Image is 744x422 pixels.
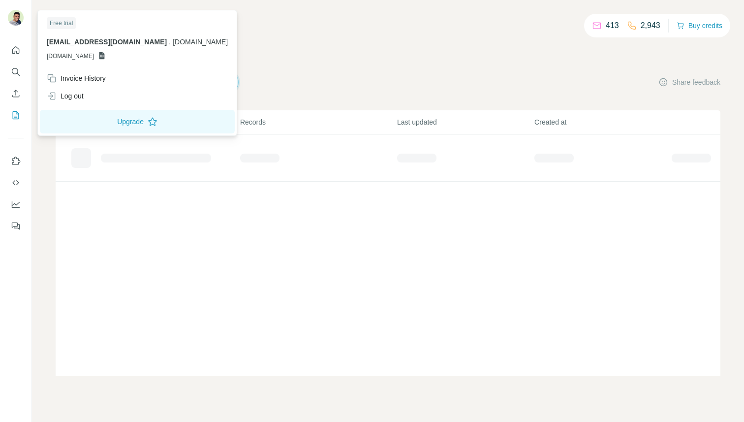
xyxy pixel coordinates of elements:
[8,63,24,81] button: Search
[47,38,167,46] span: [EMAIL_ADDRESS][DOMAIN_NAME]
[8,217,24,235] button: Feedback
[534,117,671,127] p: Created at
[173,38,228,46] span: [DOMAIN_NAME]
[47,17,76,29] div: Free trial
[47,91,84,101] div: Log out
[658,77,720,87] button: Share feedback
[641,20,660,32] p: 2,943
[8,152,24,170] button: Use Surfe on LinkedIn
[606,20,619,32] p: 413
[169,38,171,46] span: .
[8,41,24,59] button: Quick start
[8,106,24,124] button: My lists
[47,52,94,61] span: [DOMAIN_NAME]
[8,174,24,192] button: Use Surfe API
[8,85,24,102] button: Enrich CSV
[677,19,722,32] button: Buy credits
[240,117,396,127] p: Records
[397,117,533,127] p: Last updated
[8,195,24,213] button: Dashboard
[8,10,24,26] img: Avatar
[40,110,235,133] button: Upgrade
[47,73,106,83] div: Invoice History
